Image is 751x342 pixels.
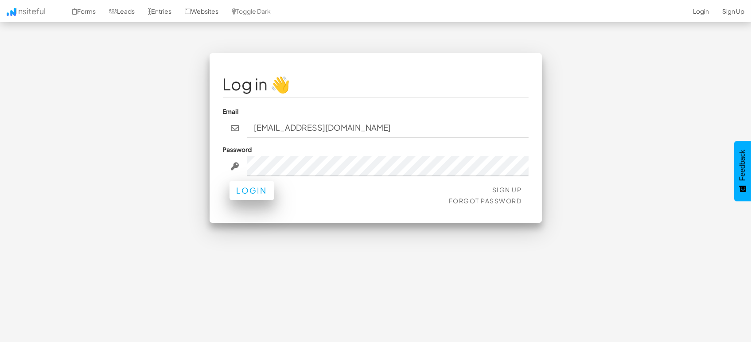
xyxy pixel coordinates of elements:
button: Feedback - Show survey [734,141,751,201]
input: john@doe.com [247,118,529,138]
label: Password [223,145,252,154]
button: Login [230,181,274,200]
a: Sign Up [492,186,522,194]
span: Feedback [739,150,747,181]
img: icon.png [7,8,16,16]
a: Forgot Password [449,197,522,205]
label: Email [223,107,239,116]
h1: Log in 👋 [223,75,529,93]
